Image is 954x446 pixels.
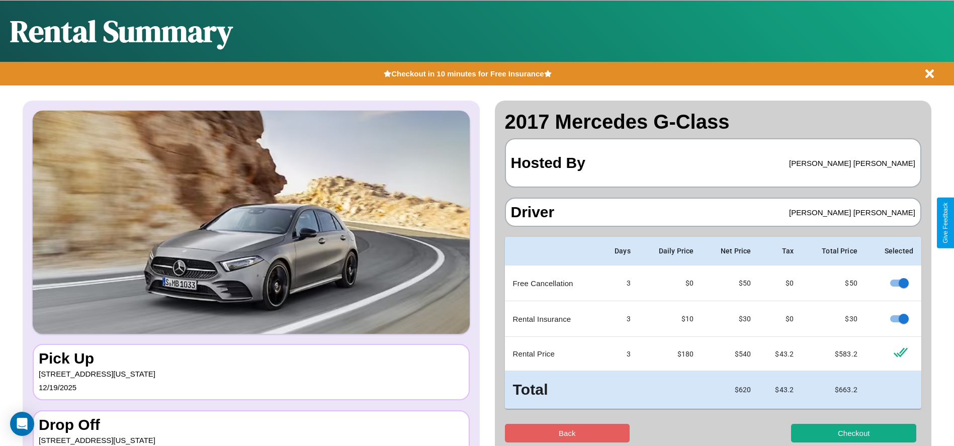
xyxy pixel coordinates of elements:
th: Days [599,237,639,265]
h3: Hosted By [511,144,585,182]
h1: Rental Summary [10,11,233,52]
h3: Pick Up [39,350,464,367]
th: Total Price [802,237,865,265]
td: $0 [759,301,802,337]
p: 12 / 19 / 2025 [39,381,464,394]
h2: 2017 Mercedes G-Class [505,111,922,133]
th: Selected [865,237,921,265]
td: $ 50 [802,265,865,301]
td: $ 620 [702,371,759,409]
table: simple table [505,237,922,409]
div: Open Intercom Messenger [10,412,34,436]
p: Free Cancellation [513,277,591,290]
th: Net Price [702,237,759,265]
td: $ 663.2 [802,371,865,409]
th: Daily Price [639,237,702,265]
td: $ 50 [702,265,759,301]
td: $ 180 [639,337,702,371]
td: $ 583.2 [802,337,865,371]
button: Back [505,424,630,442]
h3: Drop Off [39,416,464,433]
p: [PERSON_NAME] [PERSON_NAME] [789,156,915,170]
td: $ 540 [702,337,759,371]
td: $ 43.2 [759,371,802,409]
div: Give Feedback [942,203,949,243]
h3: Total [513,379,591,401]
td: $ 43.2 [759,337,802,371]
td: $0 [759,265,802,301]
p: [STREET_ADDRESS][US_STATE] [39,367,464,381]
p: Rental Price [513,347,591,361]
td: $ 30 [702,301,759,337]
p: [PERSON_NAME] [PERSON_NAME] [789,206,915,219]
button: Checkout [791,424,916,442]
p: Rental Insurance [513,312,591,326]
td: $ 30 [802,301,865,337]
td: $10 [639,301,702,337]
td: $0 [639,265,702,301]
td: 3 [599,265,639,301]
b: Checkout in 10 minutes for Free Insurance [391,69,544,78]
h3: Driver [511,204,555,221]
td: 3 [599,301,639,337]
td: 3 [599,337,639,371]
th: Tax [759,237,802,265]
